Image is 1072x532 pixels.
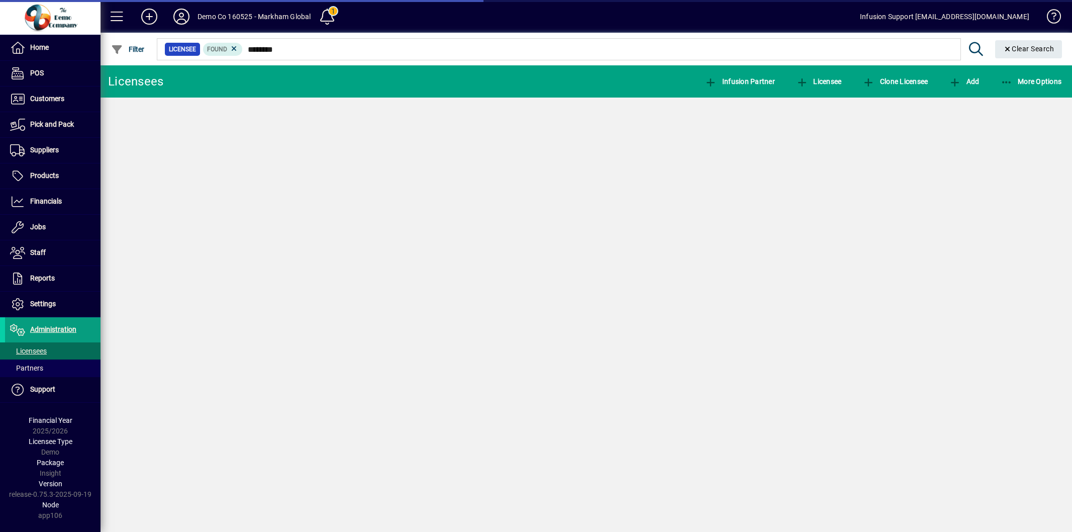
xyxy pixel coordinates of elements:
a: Reports [5,266,101,291]
span: Financials [30,197,62,205]
button: Profile [165,8,198,26]
span: More Options [1001,77,1062,85]
span: Home [30,43,49,51]
span: Jobs [30,223,46,231]
span: Settings [30,300,56,308]
span: Licensee [169,44,196,54]
a: Staff [5,240,101,265]
a: Customers [5,86,101,112]
a: Licensees [5,342,101,360]
span: Infusion Partner [705,77,775,85]
a: Partners [5,360,101,377]
div: Demo Co 160525 - Markham Global [198,9,311,25]
span: Add [949,77,979,85]
button: Add [946,72,982,91]
span: Pick and Pack [30,120,74,128]
span: Licensee [796,77,842,85]
span: Products [30,171,59,180]
button: Filter [109,40,147,58]
a: Products [5,163,101,189]
a: Home [5,35,101,60]
span: Customers [30,95,64,103]
span: Reports [30,274,55,282]
button: Clear [995,40,1062,58]
button: Clone Licensee [860,72,930,91]
span: Licensee Type [29,437,72,446]
span: Node [42,501,59,509]
span: Staff [30,248,46,256]
mat-chip: Found Status: Found [203,43,243,56]
span: Suppliers [30,146,59,154]
button: Add [133,8,165,26]
div: Licensees [108,73,163,90]
span: Filter [111,45,145,53]
div: Infusion Support [EMAIL_ADDRESS][DOMAIN_NAME] [860,9,1029,25]
a: Pick and Pack [5,112,101,137]
span: Clear Search [1003,45,1054,53]
a: POS [5,61,101,86]
a: Support [5,377,101,402]
button: Licensee [794,72,844,91]
span: Support [30,385,55,393]
span: Package [37,459,64,467]
a: Knowledge Base [1039,2,1059,35]
span: Financial Year [29,416,72,424]
span: Version [39,480,62,488]
span: POS [30,69,44,77]
a: Jobs [5,215,101,240]
span: Found [207,46,227,53]
span: Licensees [10,347,47,355]
span: Administration [30,325,76,333]
a: Suppliers [5,138,101,163]
button: Infusion Partner [702,72,777,91]
span: Clone Licensee [862,77,928,85]
span: Partners [10,364,43,372]
a: Settings [5,292,101,317]
button: More Options [998,72,1064,91]
a: Financials [5,189,101,214]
